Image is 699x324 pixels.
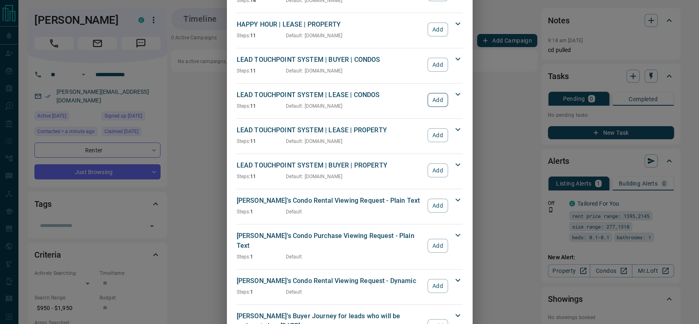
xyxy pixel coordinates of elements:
[286,173,343,180] p: Default : [DOMAIN_NAME]
[237,254,251,260] span: Steps:
[237,289,251,295] span: Steps:
[237,209,251,215] span: Steps:
[237,90,424,100] p: LEAD TOUCHPOINT SYSTEM | LEASE | CONDOS
[428,239,448,253] button: Add
[237,253,286,261] p: 1
[237,20,424,29] p: HAPPY HOUR | LEASE | PROPERTY
[237,208,286,215] p: 1
[237,194,463,217] div: [PERSON_NAME]'s Condo Rental Viewing Request - Plain TextSteps:1DefaultAdd
[286,253,302,261] p: Default
[286,288,302,296] p: Default
[237,55,424,65] p: LEAD TOUCHPOINT SYSTEM | BUYER | CONDOS
[237,18,463,41] div: HAPPY HOUR | LEASE | PROPERTYSteps:11Default: [DOMAIN_NAME]Add
[428,279,448,293] button: Add
[237,88,463,111] div: LEAD TOUCHPOINT SYSTEM | LEASE | CONDOSSteps:11Default: [DOMAIN_NAME]Add
[237,159,463,182] div: LEAD TOUCHPOINT SYSTEM | BUYER | PROPERTYSteps:11Default: [DOMAIN_NAME]Add
[237,125,424,135] p: LEAD TOUCHPOINT SYSTEM | LEASE | PROPERTY
[237,124,463,147] div: LEAD TOUCHPOINT SYSTEM | LEASE | PROPERTYSteps:11Default: [DOMAIN_NAME]Add
[237,68,251,74] span: Steps:
[237,138,286,145] p: 11
[237,276,424,286] p: [PERSON_NAME]'s Condo Rental Viewing Request - Dynamic
[237,53,463,76] div: LEAD TOUCHPOINT SYSTEM | BUYER | CONDOSSteps:11Default: [DOMAIN_NAME]Add
[286,102,343,110] p: Default : [DOMAIN_NAME]
[237,102,286,110] p: 11
[237,173,286,180] p: 11
[428,93,448,107] button: Add
[237,32,286,39] p: 11
[237,229,463,262] div: [PERSON_NAME]'s Condo Purchase Viewing Request - Plain TextSteps:1DefaultAdd
[237,274,463,297] div: [PERSON_NAME]'s Condo Rental Viewing Request - DynamicSteps:1DefaultAdd
[237,33,251,39] span: Steps:
[286,67,343,75] p: Default : [DOMAIN_NAME]
[237,174,251,179] span: Steps:
[286,208,302,215] p: Default
[428,58,448,72] button: Add
[237,161,424,170] p: LEAD TOUCHPOINT SYSTEM | BUYER | PROPERTY
[286,138,343,145] p: Default : [DOMAIN_NAME]
[237,231,424,251] p: [PERSON_NAME]'s Condo Purchase Viewing Request - Plain Text
[428,163,448,177] button: Add
[286,32,343,39] p: Default : [DOMAIN_NAME]
[428,128,448,142] button: Add
[237,138,251,144] span: Steps:
[428,199,448,213] button: Add
[237,103,251,109] span: Steps:
[428,23,448,36] button: Add
[237,196,424,206] p: [PERSON_NAME]'s Condo Rental Viewing Request - Plain Text
[237,288,286,296] p: 1
[237,67,286,75] p: 11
